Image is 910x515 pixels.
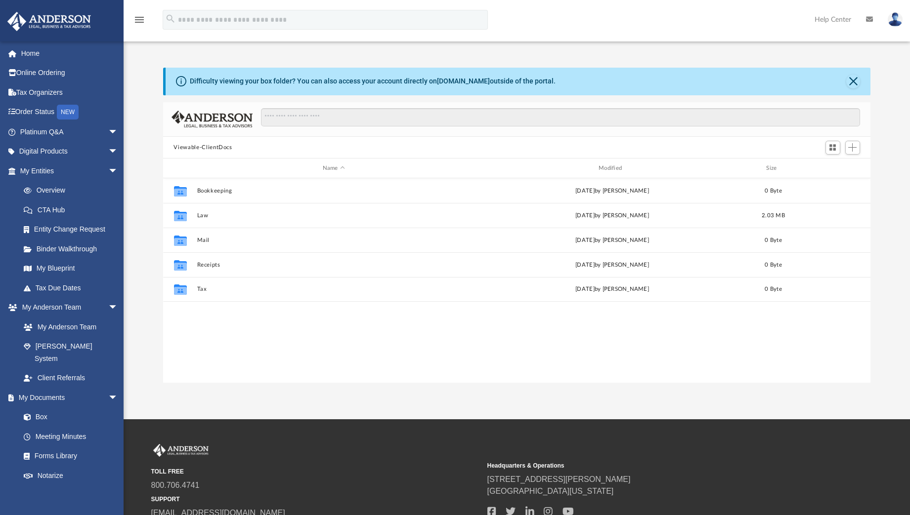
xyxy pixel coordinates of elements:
[14,200,133,220] a: CTA Hub
[197,212,471,219] button: Law
[888,12,903,27] img: User Pic
[14,446,123,466] a: Forms Library
[475,285,749,294] div: [DATE] by [PERSON_NAME]
[14,239,133,259] a: Binder Walkthrough
[165,13,176,24] i: search
[7,122,133,142] a: Platinum Q&Aarrow_drop_down
[167,164,192,173] div: id
[173,143,232,152] button: Viewable-ClientDocs
[108,122,128,142] span: arrow_drop_down
[197,286,471,293] button: Tax
[765,286,782,292] span: 0 Byte
[151,481,200,489] a: 800.706.4741
[437,77,490,85] a: [DOMAIN_NAME]
[14,427,128,446] a: Meeting Minutes
[7,63,133,83] a: Online Ordering
[14,466,128,485] a: Notarize
[4,12,94,31] img: Anderson Advisors Platinum Portal
[151,495,480,504] small: SUPPORT
[108,161,128,181] span: arrow_drop_down
[7,43,133,63] a: Home
[14,407,123,427] a: Box
[753,164,793,173] div: Size
[475,211,749,220] div: [DATE] by [PERSON_NAME]
[196,164,471,173] div: Name
[14,259,128,278] a: My Blueprint
[7,142,133,161] a: Digital Productsarrow_drop_down
[133,14,145,26] i: menu
[7,161,133,181] a: My Entitiesarrow_drop_down
[475,164,749,173] div: Modified
[14,181,133,200] a: Overview
[190,76,556,86] div: Difficulty viewing your box folder? You can also access your account directly on outside of the p...
[487,475,631,483] a: [STREET_ADDRESS][PERSON_NAME]
[151,467,480,476] small: TOLL FREE
[151,444,211,457] img: Anderson Advisors Platinum Portal
[475,187,749,196] div: [DATE] by [PERSON_NAME]
[825,141,840,155] button: Switch to Grid View
[108,388,128,408] span: arrow_drop_down
[475,236,749,245] div: [DATE] by [PERSON_NAME]
[261,108,860,127] input: Search files and folders
[487,487,614,495] a: [GEOGRAPHIC_DATA][US_STATE]
[163,178,871,383] div: grid
[14,317,123,337] a: My Anderson Team
[7,82,133,102] a: Tax Organizers
[197,237,471,243] button: Mail
[57,105,79,119] div: NEW
[475,261,749,270] div: [DATE] by [PERSON_NAME]
[14,337,128,368] a: [PERSON_NAME] System
[14,220,133,239] a: Entity Change Request
[197,262,471,268] button: Receipts
[797,164,867,173] div: id
[846,75,860,88] button: Close
[7,102,133,122] a: Order StatusNEW
[7,388,128,407] a: My Documentsarrow_drop_down
[108,298,128,318] span: arrow_drop_down
[765,238,782,243] span: 0 Byte
[487,461,817,470] small: Headquarters & Operations
[762,213,785,218] span: 2.03 MB
[845,141,860,155] button: Add
[7,298,128,317] a: My Anderson Teamarrow_drop_down
[133,19,145,26] a: menu
[14,368,128,388] a: Client Referrals
[765,262,782,268] span: 0 Byte
[197,188,471,194] button: Bookkeeping
[108,142,128,162] span: arrow_drop_down
[765,188,782,194] span: 0 Byte
[14,278,133,298] a: Tax Due Dates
